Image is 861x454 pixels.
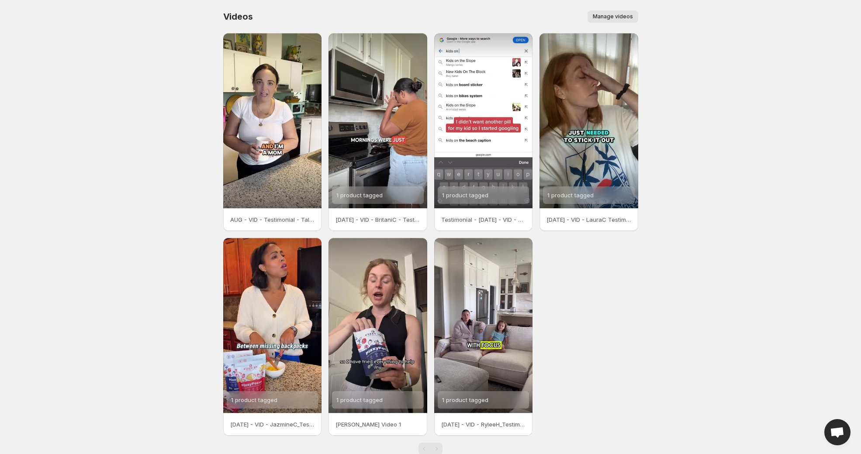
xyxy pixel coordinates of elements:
[593,13,633,20] span: Manage videos
[442,192,488,199] span: 1 product tagged
[336,396,383,403] span: 1 product tagged
[441,215,526,224] p: Testimonial - [DATE] - VID - The Google Doctor Spiral 1
[223,11,253,22] span: Videos
[230,420,315,429] p: [DATE] - VID - JazmineC_Testimonial Video 1
[442,396,488,403] span: 1 product tagged
[335,420,420,429] p: [PERSON_NAME] Video 1
[230,215,315,224] p: AUG - VID - Testimonial - Talking Head - Caffeine
[441,420,526,429] p: [DATE] - VID - RyleeH_Testimonial Videos 1
[824,419,851,445] a: Open chat
[588,10,638,23] button: Manage videos
[547,192,594,199] span: 1 product tagged
[231,396,277,403] span: 1 product tagged
[336,192,383,199] span: 1 product tagged
[546,215,631,224] p: [DATE] - VID - LauraC Testimonial Video 1
[335,215,420,224] p: [DATE] - VID - BritaniC - Testimonial Video 1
